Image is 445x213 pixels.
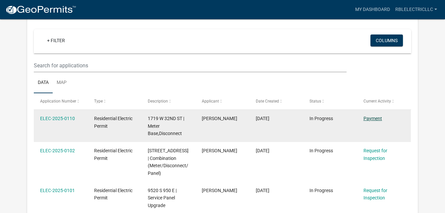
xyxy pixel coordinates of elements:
[94,188,133,201] span: Residential Electric Permit
[363,148,387,161] a: Request for Inspection
[141,93,195,109] datatable-header-cell: Description
[195,93,250,109] datatable-header-cell: Applicant
[256,148,269,153] span: 08/29/2025
[309,188,333,193] span: In Progress
[256,99,279,104] span: Date Created
[94,148,133,161] span: Residential Electric Permit
[148,188,177,208] span: 9520 S 950 E | Service Panel Upgrade
[202,148,237,153] span: Christopher Biddle
[94,99,103,104] span: Type
[53,72,71,94] a: Map
[88,93,142,109] datatable-header-cell: Type
[148,99,168,104] span: Description
[34,59,347,72] input: Search for applications
[363,99,391,104] span: Current Activity
[363,188,387,201] a: Request for Inspection
[309,148,333,153] span: In Progress
[249,93,303,109] datatable-header-cell: Date Created
[40,99,76,104] span: Application Number
[256,116,269,121] span: 09/15/2025
[40,148,75,153] a: ELEC-2025-0102
[40,188,75,193] a: ELEC-2025-0101
[34,72,53,94] a: Data
[42,35,70,46] a: + Filter
[202,116,237,121] span: Christopher Biddle
[370,35,403,46] button: Columns
[34,93,88,109] datatable-header-cell: Application Number
[353,3,393,16] a: My Dashboard
[94,116,133,129] span: Residential Electric Permit
[148,148,189,176] span: 138 N MAIN ST | Combination (Meter/Disconnect/Panel)
[148,116,184,136] span: 1719 W 32ND ST | Meter Base,Disconnect
[202,99,219,104] span: Applicant
[309,99,321,104] span: Status
[256,188,269,193] span: 08/29/2025
[393,3,440,16] a: rblelectricllc
[309,116,333,121] span: In Progress
[357,93,411,109] datatable-header-cell: Current Activity
[202,188,237,193] span: Christopher Biddle
[40,116,75,121] a: ELEC-2025-0110
[303,93,357,109] datatable-header-cell: Status
[363,116,382,121] a: Payment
